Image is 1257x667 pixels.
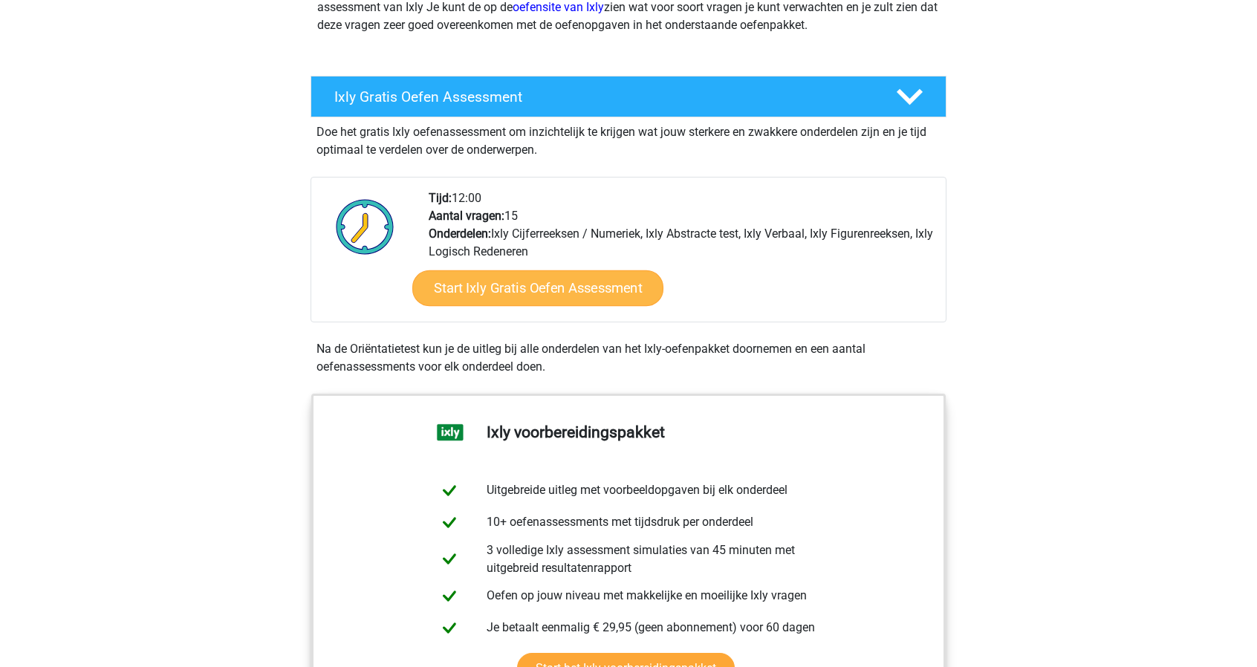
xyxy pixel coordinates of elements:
img: Klok [328,189,403,264]
b: Onderdelen: [429,227,491,241]
a: Start Ixly Gratis Oefen Assessment [412,270,663,306]
div: 12:00 15 Ixly Cijferreeksen / Numeriek, Ixly Abstracte test, Ixly Verbaal, Ixly Figurenreeksen, I... [418,189,945,322]
a: Ixly Gratis Oefen Assessment [305,76,952,117]
div: Doe het gratis Ixly oefenassessment om inzichtelijk te krijgen wat jouw sterkere en zwakkere onde... [311,117,946,159]
h4: Ixly Gratis Oefen Assessment [334,88,872,105]
b: Aantal vragen: [429,209,504,223]
div: Na de Oriëntatietest kun je de uitleg bij alle onderdelen van het Ixly-oefenpakket doornemen en e... [311,340,946,376]
b: Tijd: [429,191,452,205]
